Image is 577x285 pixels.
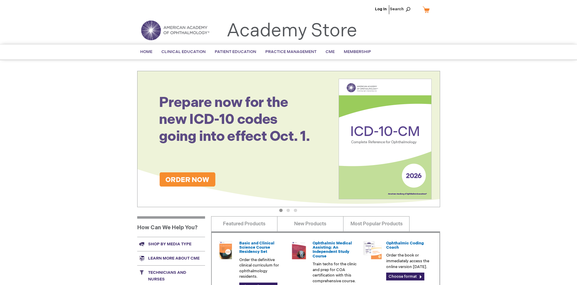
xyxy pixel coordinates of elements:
[321,45,339,59] a: CME
[386,241,424,250] a: Ophthalmic Coding Coach
[157,45,210,59] a: Clinical Education
[137,237,205,251] a: Shop by media type
[239,241,274,254] a: Basic and Clinical Science Course Residency Set
[137,216,205,237] h1: How Can We Help You?
[313,261,359,284] p: Train techs for the clinic and prep for COA certification with this comprehensive course.
[211,216,277,231] a: Featured Products
[137,251,205,265] a: Learn more about CME
[261,45,321,59] a: Practice Management
[326,49,335,54] span: CME
[287,209,290,212] button: 2 of 3
[210,45,261,59] a: Patient Education
[290,241,308,259] img: 0219007u_51.png
[227,20,357,42] a: Academy Store
[140,49,152,54] span: Home
[277,216,343,231] a: New Products
[344,49,371,54] span: Membership
[313,241,352,259] a: Ophthalmic Medical Assisting: An Independent Study Course
[215,49,256,54] span: Patient Education
[239,257,285,280] p: Order the definitive clinical curriculum for ophthalmology residents.
[343,216,410,231] a: Most Popular Products
[217,241,235,259] img: 02850963u_47.png
[386,273,424,280] a: Choose format
[265,49,317,54] span: Practice Management
[363,241,382,259] img: codngu_60.png
[375,7,387,12] a: Log In
[386,253,432,270] p: Order the book or immediately access the online version [DATE].
[294,209,297,212] button: 3 of 3
[390,3,413,15] span: Search
[161,49,206,54] span: Clinical Education
[339,45,376,59] a: Membership
[279,209,283,212] button: 1 of 3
